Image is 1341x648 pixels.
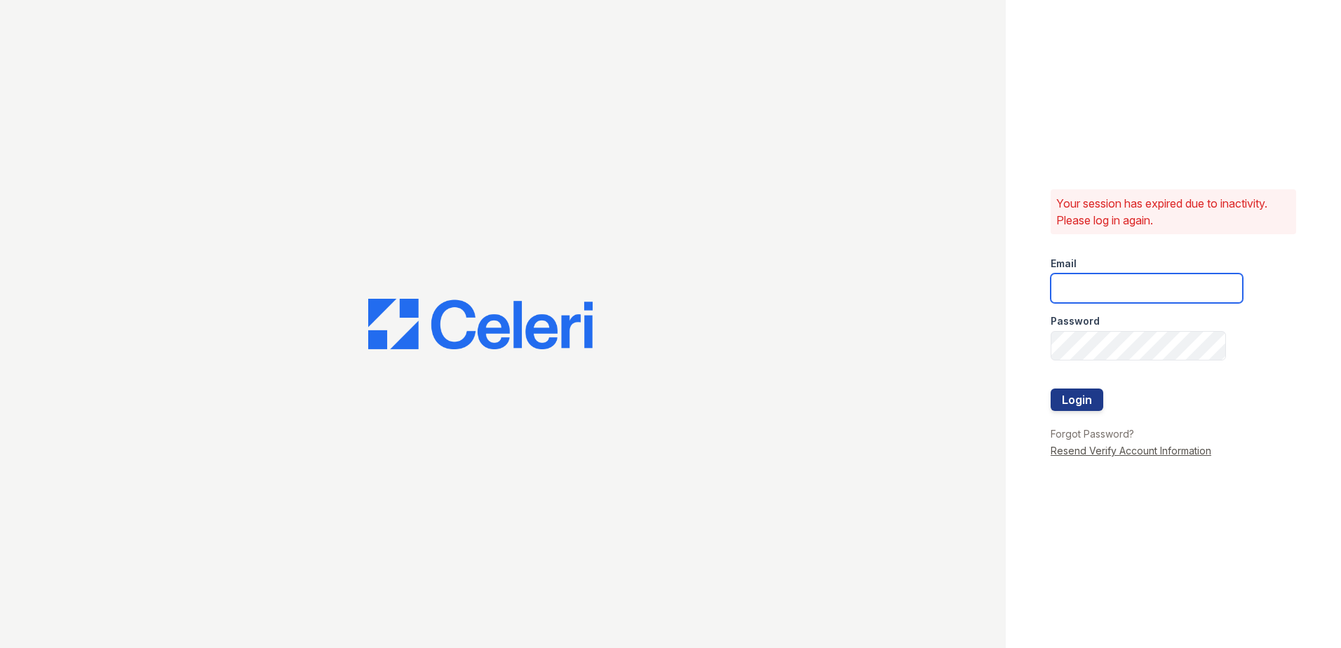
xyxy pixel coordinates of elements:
[1051,257,1077,271] label: Email
[1051,389,1103,411] button: Login
[1051,445,1211,457] a: Resend Verify Account Information
[1056,195,1291,229] p: Your session has expired due to inactivity. Please log in again.
[1051,428,1134,440] a: Forgot Password?
[368,299,593,349] img: CE_Logo_Blue-a8612792a0a2168367f1c8372b55b34899dd931a85d93a1a3d3e32e68fde9ad4.png
[1051,314,1100,328] label: Password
